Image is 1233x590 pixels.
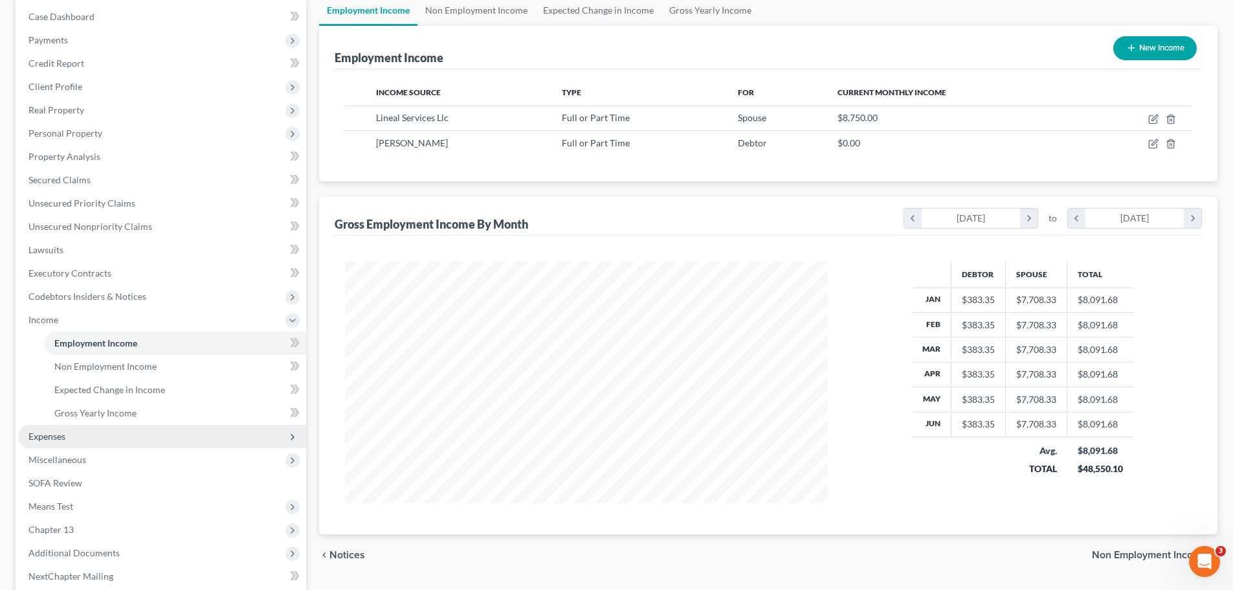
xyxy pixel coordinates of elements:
div: $7,708.33 [1016,293,1056,306]
a: Unsecured Priority Claims [18,192,306,215]
a: Non Employment Income [44,355,306,378]
button: New Income [1113,36,1197,60]
div: $383.35 [962,319,995,332]
a: Lawsuits [18,238,306,262]
a: Gross Yearly Income [44,402,306,425]
span: Income Source [376,87,441,97]
a: Employment Income [44,332,306,355]
span: Means Test [28,501,73,512]
span: For [738,87,754,97]
span: Lineal Services Llc [376,112,449,123]
span: Debtor [738,137,767,148]
td: $8,091.68 [1067,412,1133,437]
th: Mar [912,337,951,362]
td: $8,091.68 [1067,337,1133,362]
span: Credit Report [28,58,84,69]
span: Non Employment Income [54,361,157,372]
span: Unsecured Priority Claims [28,198,135,209]
a: Secured Claims [18,168,306,192]
div: [DATE] [1085,209,1184,228]
span: Expenses [28,431,65,442]
div: [DATE] [922,209,1021,228]
span: Payments [28,34,68,45]
div: $7,708.33 [1016,418,1056,431]
a: NextChapter Mailing [18,565,306,588]
a: SOFA Review [18,471,306,495]
i: chevron_left [319,550,329,560]
span: Employment Income [54,337,137,348]
span: 3 [1216,546,1226,556]
div: $48,550.10 [1078,462,1123,475]
span: Client Profile [28,81,82,92]
td: $8,091.68 [1067,288,1133,312]
button: Non Employment Income chevron_right [1092,550,1217,560]
div: $383.35 [962,368,995,381]
div: $7,708.33 [1016,393,1056,406]
span: to [1049,212,1057,225]
span: Codebtors Insiders & Notices [28,291,146,302]
span: Income [28,314,58,325]
div: $7,708.33 [1016,368,1056,381]
a: Case Dashboard [18,5,306,28]
a: Property Analysis [18,145,306,168]
td: $8,091.68 [1067,362,1133,387]
span: Additional Documents [28,547,120,558]
a: Expected Change in Income [44,378,306,402]
div: $383.35 [962,393,995,406]
th: Jun [912,412,951,437]
th: May [912,387,951,412]
i: chevron_left [1068,209,1085,228]
span: Non Employment Income [1092,550,1207,560]
span: Personal Property [28,128,102,139]
th: Apr [912,362,951,387]
i: chevron_right [1020,209,1038,228]
span: Unsecured Nonpriority Claims [28,221,152,232]
div: $383.35 [962,343,995,356]
span: Miscellaneous [28,454,86,465]
span: Secured Claims [28,174,91,185]
span: Lawsuits [28,244,63,255]
button: chevron_left Notices [319,550,365,560]
span: $0.00 [838,137,860,148]
span: Notices [329,550,365,560]
span: SOFA Review [28,477,82,488]
span: [PERSON_NAME] [376,137,448,148]
a: Unsecured Nonpriority Claims [18,215,306,238]
div: Avg. [1016,444,1057,457]
span: Full or Part Time [562,137,630,148]
span: Chapter 13 [28,524,74,535]
th: Jan [912,288,951,312]
iframe: Intercom live chat [1189,546,1220,577]
td: $8,091.68 [1067,387,1133,412]
th: Total [1067,262,1133,288]
span: Real Property [28,104,84,115]
th: Debtor [951,262,1006,288]
span: Current Monthly Income [838,87,946,97]
span: Executory Contracts [28,267,111,278]
div: Gross Employment Income By Month [335,216,528,232]
i: chevron_left [904,209,922,228]
span: Gross Yearly Income [54,407,137,418]
th: Feb [912,312,951,337]
span: Type [562,87,581,97]
span: Expected Change in Income [54,384,165,395]
th: Spouse [1006,262,1067,288]
span: NextChapter Mailing [28,571,113,582]
i: chevron_right [1184,209,1201,228]
div: Employment Income [335,50,443,65]
a: Executory Contracts [18,262,306,285]
span: Property Analysis [28,151,100,162]
div: $7,708.33 [1016,343,1056,356]
div: $383.35 [962,418,995,431]
span: Spouse [738,112,766,123]
span: Case Dashboard [28,11,94,22]
span: $8,750.00 [838,112,878,123]
div: $8,091.68 [1078,444,1123,457]
a: Credit Report [18,52,306,75]
div: TOTAL [1016,462,1057,475]
span: Full or Part Time [562,112,630,123]
div: $383.35 [962,293,995,306]
div: $7,708.33 [1016,319,1056,332]
td: $8,091.68 [1067,312,1133,337]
